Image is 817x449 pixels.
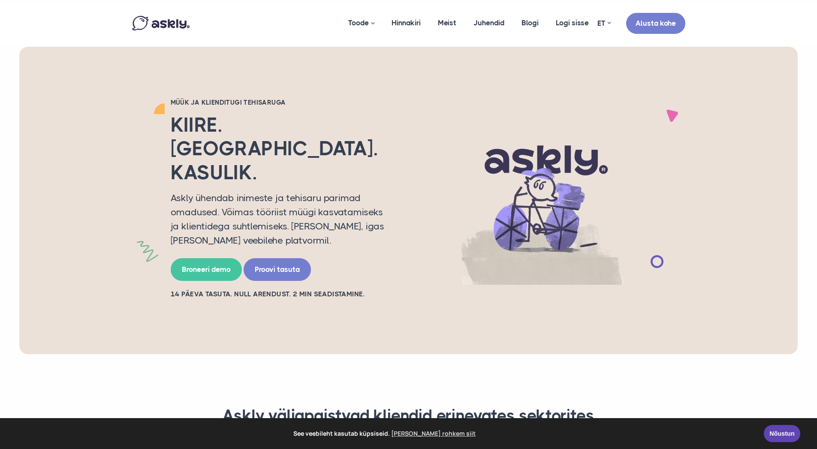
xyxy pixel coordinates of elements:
span: See veebileht kasutab küpsiseid. [12,427,758,440]
a: Proovi tasuta [244,258,311,281]
a: Juhendid [465,2,513,44]
a: Alusta kohe [626,13,685,34]
a: Logi sisse [547,2,597,44]
a: learn more about cookies [390,427,477,440]
h2: Müük ja klienditugi tehisaruga [171,98,394,107]
a: Meist [429,2,465,44]
img: Askly [132,16,190,30]
a: Hinnakiri [383,2,429,44]
a: Nõustun [764,425,800,442]
a: Toode [340,2,383,45]
h3: Askly väljapaistvad kliendid erinevates sektorites [143,406,675,426]
img: AI multilingual chat [407,116,677,285]
p: Askly ühendab inimeste ja tehisaru parimad omadused. Võimas tööriist müügi kasvatamiseks ja klien... [171,191,394,247]
a: Broneeri demo [171,258,242,281]
a: ET [597,17,611,30]
a: Blogi [513,2,547,44]
h2: 14 PÄEVA TASUTA. NULL ARENDUST. 2 MIN SEADISTAMINE. [171,289,394,299]
h2: Kiire. [GEOGRAPHIC_DATA]. Kasulik. [171,113,394,184]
